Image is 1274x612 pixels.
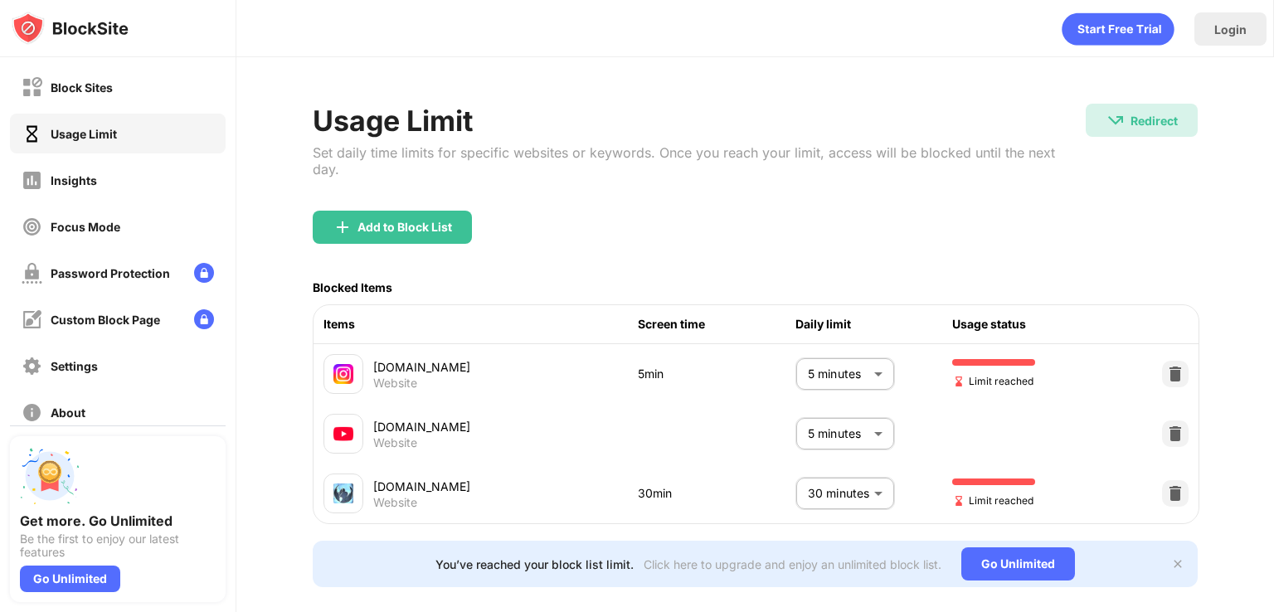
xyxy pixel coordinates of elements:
[795,315,953,333] div: Daily limit
[952,315,1110,333] div: Usage status
[51,359,98,373] div: Settings
[194,309,214,329] img: lock-menu.svg
[51,266,170,280] div: Password Protection
[20,446,80,506] img: push-unlimited.svg
[644,557,941,571] div: Click here to upgrade and enjoy an unlimited block list.
[333,424,353,444] img: favicons
[51,406,85,420] div: About
[373,495,417,510] div: Website
[357,221,452,234] div: Add to Block List
[435,557,634,571] div: You’ve reached your block list limit.
[1062,12,1174,46] div: animation
[51,220,120,234] div: Focus Mode
[638,484,795,503] div: 30min
[313,104,1086,138] div: Usage Limit
[373,435,417,450] div: Website
[12,12,129,45] img: logo-blocksite.svg
[22,170,42,191] img: insights-off.svg
[51,80,113,95] div: Block Sites
[20,566,120,592] div: Go Unlimited
[638,365,795,383] div: 5min
[961,547,1075,580] div: Go Unlimited
[51,313,160,327] div: Custom Block Page
[22,263,42,284] img: password-protection-off.svg
[194,263,214,283] img: lock-menu.svg
[333,483,353,503] img: favicons
[22,309,42,330] img: customize-block-page-off.svg
[20,532,216,559] div: Be the first to enjoy our latest features
[808,365,868,383] p: 5 minutes
[373,418,638,435] div: [DOMAIN_NAME]
[51,127,117,141] div: Usage Limit
[22,77,42,98] img: block-off.svg
[22,402,42,423] img: about-off.svg
[808,484,868,503] p: 30 minutes
[808,425,868,443] p: 5 minutes
[313,144,1086,177] div: Set daily time limits for specific websites or keywords. Once you reach your limit, access will b...
[22,124,42,144] img: time-usage-on.svg
[952,494,965,508] img: hourglass-end.svg
[1171,557,1184,571] img: x-button.svg
[323,315,638,333] div: Items
[373,478,638,495] div: [DOMAIN_NAME]
[313,280,392,294] div: Blocked Items
[51,173,97,187] div: Insights
[373,376,417,391] div: Website
[1131,114,1178,128] div: Redirect
[20,512,216,529] div: Get more. Go Unlimited
[638,315,795,333] div: Screen time
[373,358,638,376] div: [DOMAIN_NAME]
[333,364,353,384] img: favicons
[952,373,1033,389] span: Limit reached
[22,216,42,237] img: focus-off.svg
[952,493,1033,508] span: Limit reached
[952,375,965,388] img: hourglass-end.svg
[22,356,42,376] img: settings-off.svg
[1214,22,1247,36] div: Login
